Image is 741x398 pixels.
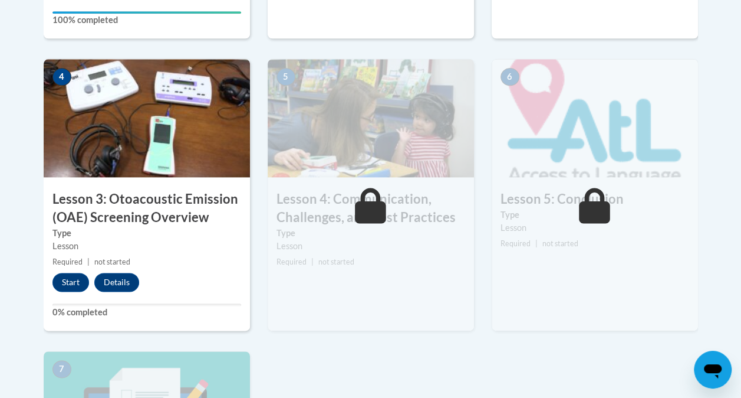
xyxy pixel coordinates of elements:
[500,68,519,86] span: 6
[268,59,474,177] img: Course Image
[52,11,241,14] div: Your progress
[52,273,89,292] button: Start
[492,59,698,177] img: Course Image
[52,257,83,266] span: Required
[500,208,689,221] label: Type
[276,257,307,266] span: Required
[276,68,295,86] span: 5
[87,257,90,266] span: |
[500,221,689,234] div: Lesson
[94,273,139,292] button: Details
[52,360,71,378] span: 7
[52,227,241,240] label: Type
[52,240,241,253] div: Lesson
[542,239,578,248] span: not started
[311,257,314,266] span: |
[318,257,354,266] span: not started
[44,190,250,227] h3: Lesson 3: Otoacoustic Emission (OAE) Screening Overview
[44,59,250,177] img: Course Image
[500,239,531,248] span: Required
[268,190,474,227] h3: Lesson 4: Communication, Challenges, and Best Practices
[276,227,465,240] label: Type
[52,14,241,27] label: 100% completed
[52,306,241,319] label: 0% completed
[694,351,732,389] iframe: Button to launch messaging window
[535,239,538,248] span: |
[52,68,71,86] span: 4
[276,240,465,253] div: Lesson
[492,190,698,208] h3: Lesson 5: Conclusion
[94,257,130,266] span: not started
